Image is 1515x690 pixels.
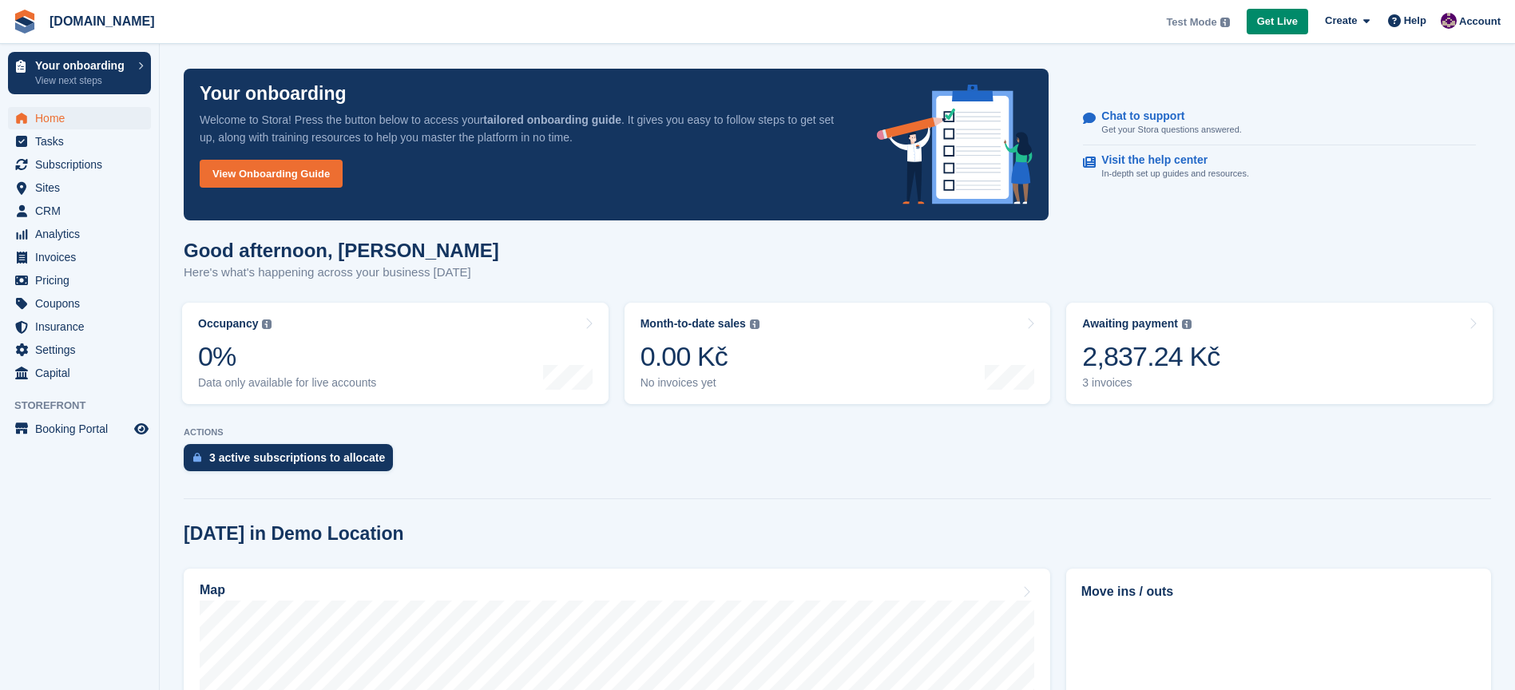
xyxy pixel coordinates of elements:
strong: tailored onboarding guide [483,113,621,126]
h2: [DATE] in Demo Location [184,523,404,545]
span: Subscriptions [35,153,131,176]
a: menu [8,269,151,291]
span: Tasks [35,130,131,153]
a: menu [8,153,151,176]
div: Awaiting payment [1082,317,1178,331]
span: Insurance [35,315,131,338]
img: icon-info-grey-7440780725fd019a000dd9b08b2336e03edf1995a4989e88bcd33f0948082b44.svg [750,319,759,329]
h2: Map [200,583,225,597]
span: Analytics [35,223,131,245]
span: Create [1325,13,1357,29]
a: Awaiting payment 2,837.24 Kč 3 invoices [1066,303,1493,404]
a: Visit the help center In-depth set up guides and resources. [1083,145,1476,188]
span: Capital [35,362,131,384]
span: Sites [35,176,131,199]
p: Welcome to Stora! Press the button below to access your . It gives you easy to follow steps to ge... [200,111,851,146]
a: Preview store [132,419,151,438]
p: Get your Stora questions answered. [1101,123,1241,137]
a: menu [8,200,151,222]
p: ACTIONS [184,427,1491,438]
a: menu [8,339,151,361]
span: Invoices [35,246,131,268]
a: menu [8,176,151,199]
div: No invoices yet [641,376,759,390]
a: Chat to support Get your Stora questions answered. [1083,101,1476,145]
p: In-depth set up guides and resources. [1101,167,1249,180]
p: View next steps [35,73,130,88]
span: Storefront [14,398,159,414]
img: Anna Žambůrková [1441,13,1457,29]
a: 3 active subscriptions to allocate [184,444,401,479]
a: Your onboarding View next steps [8,52,151,94]
div: 3 invoices [1082,376,1220,390]
span: Pricing [35,269,131,291]
span: Booking Portal [35,418,131,440]
a: menu [8,292,151,315]
img: active_subscription_to_allocate_icon-d502201f5373d7db506a760aba3b589e785aa758c864c3986d89f69b8ff3... [193,452,201,462]
a: menu [8,107,151,129]
img: icon-info-grey-7440780725fd019a000dd9b08b2336e03edf1995a4989e88bcd33f0948082b44.svg [1182,319,1192,329]
p: Visit the help center [1101,153,1236,167]
div: 3 active subscriptions to allocate [209,451,385,464]
h2: Move ins / outs [1081,582,1476,601]
a: menu [8,246,151,268]
div: 0% [198,340,376,373]
span: Test Mode [1166,14,1216,30]
a: Get Live [1247,9,1308,35]
h1: Good afternoon, [PERSON_NAME] [184,240,499,261]
a: View Onboarding Guide [200,160,343,188]
a: [DOMAIN_NAME] [43,8,161,34]
a: menu [8,418,151,440]
img: icon-info-grey-7440780725fd019a000dd9b08b2336e03edf1995a4989e88bcd33f0948082b44.svg [1220,18,1230,27]
a: menu [8,315,151,338]
p: Chat to support [1101,109,1228,123]
a: Month-to-date sales 0.00 Kč No invoices yet [625,303,1051,404]
p: Your onboarding [200,85,347,103]
span: Get Live [1257,14,1298,30]
span: CRM [35,200,131,222]
span: Coupons [35,292,131,315]
a: menu [8,362,151,384]
span: Settings [35,339,131,361]
img: stora-icon-8386f47178a22dfd0bd8f6a31ec36ba5ce8667c1dd55bd0f319d3a0aa187defe.svg [13,10,37,34]
img: icon-info-grey-7440780725fd019a000dd9b08b2336e03edf1995a4989e88bcd33f0948082b44.svg [262,319,272,329]
a: menu [8,223,151,245]
div: Month-to-date sales [641,317,746,331]
span: Account [1459,14,1501,30]
a: Occupancy 0% Data only available for live accounts [182,303,609,404]
div: Occupancy [198,317,258,331]
img: onboarding-info-6c161a55d2c0e0a8cae90662b2fe09162a5109e8cc188191df67fb4f79e88e88.svg [877,85,1033,204]
span: Home [35,107,131,129]
span: Help [1404,13,1426,29]
div: 0.00 Kč [641,340,759,373]
p: Here's what's happening across your business [DATE] [184,264,499,282]
div: Data only available for live accounts [198,376,376,390]
div: 2,837.24 Kč [1082,340,1220,373]
p: Your onboarding [35,60,130,71]
a: menu [8,130,151,153]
